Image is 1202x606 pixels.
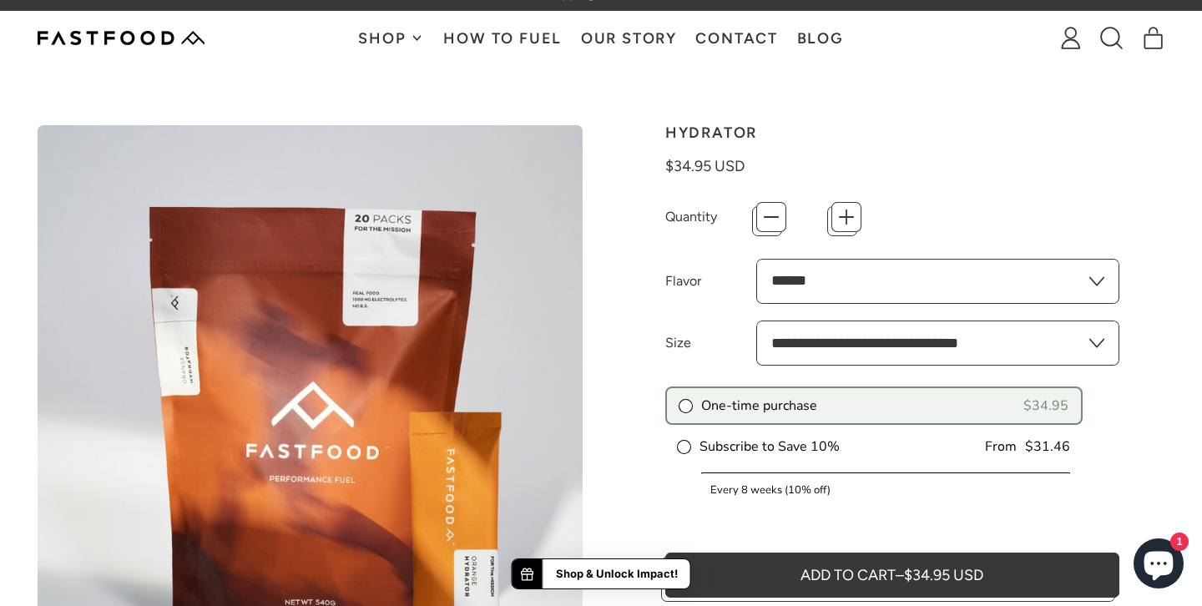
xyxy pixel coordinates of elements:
button: + [831,202,861,232]
a: Blog [787,12,853,64]
label: Quantity [665,207,756,227]
label: One-time purchase [679,396,817,415]
input: One-time purchase [679,400,689,409]
a: How To Fuel [434,12,571,64]
div: $34.95 [1023,396,1068,415]
img: Fastfood [38,31,205,45]
button: Shop [349,12,434,64]
a: Contact [686,12,787,64]
label: Subscribe to Save 10% [678,437,840,456]
a: Our Story [571,12,686,64]
div: From [985,437,1017,456]
button: − [756,202,786,232]
label: Size [665,333,756,353]
input: Subscribe to Save 10% [678,441,687,450]
span: Shop [358,31,410,46]
div: $31.46 [1025,437,1070,456]
label: Flavor [665,271,756,291]
button: Add to Cart [665,553,1119,598]
h1: Hydrator [665,125,1119,140]
inbox-online-store-chat: Shopify online store chat [1129,538,1189,593]
span: $34.95 USD [665,157,745,175]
